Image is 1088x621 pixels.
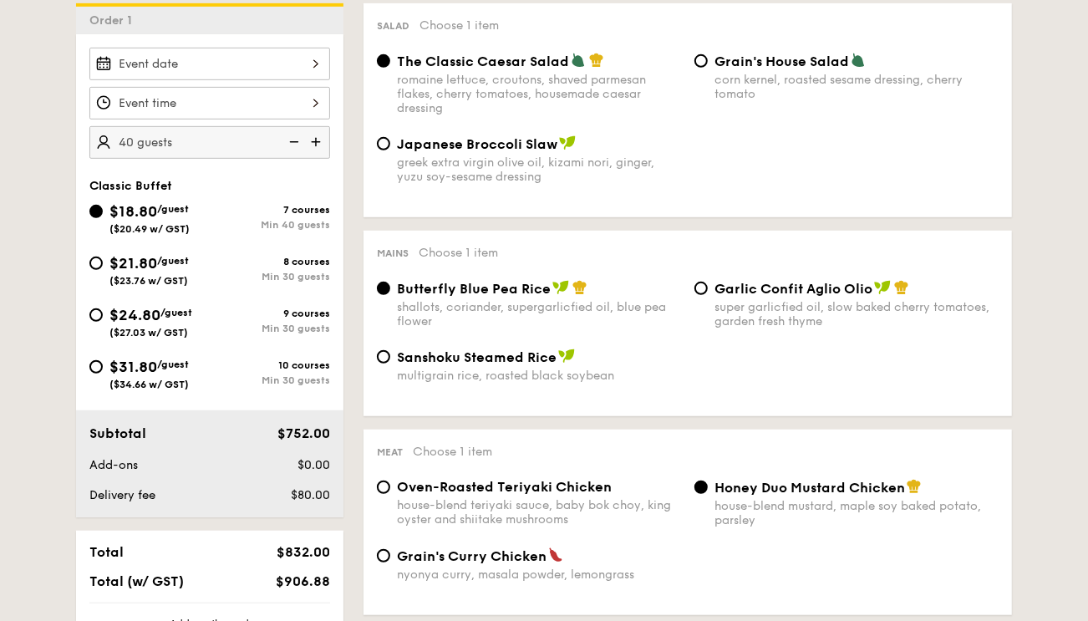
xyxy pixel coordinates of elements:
[109,223,190,235] span: ($20.49 w/ GST)
[109,275,188,287] span: ($23.76 w/ GST)
[894,280,909,295] img: icon-chef-hat.a58ddaea.svg
[210,359,330,371] div: 10 courses
[548,547,563,562] img: icon-spicy.37a8142b.svg
[874,280,891,295] img: icon-vegan.f8ff3823.svg
[694,481,708,494] input: Honey Duo Mustard Chickenhouse-blend mustard, maple soy baked potato, parsley
[694,54,708,68] input: Grain's House Saladcorn kernel, roasted sesame dressing, cherry tomato
[109,202,157,221] span: $18.80
[572,280,587,295] img: icon-chef-hat.a58ddaea.svg
[277,425,330,441] span: $752.00
[851,53,866,68] img: icon-vegetarian.fe4039eb.svg
[157,255,189,267] span: /guest
[280,126,305,158] img: icon-reduce.1d2dbef1.svg
[377,350,390,364] input: Sanshoku Steamed Ricemultigrain rice, roasted black soybean
[397,73,681,115] div: romaine lettuce, croutons, shaved parmesan flakes, cherry tomatoes, housemade caesar dressing
[89,205,103,218] input: $18.80/guest($20.49 w/ GST)7 coursesMin 40 guests
[210,374,330,386] div: Min 30 guests
[413,445,492,459] span: Choose 1 item
[571,53,586,68] img: icon-vegetarian.fe4039eb.svg
[397,136,557,152] span: Japanese Broccoli Slaw
[89,87,330,120] input: Event time
[377,54,390,68] input: The Classic Caesar Saladromaine lettuce, croutons, shaved parmesan flakes, cherry tomatoes, house...
[714,480,905,496] span: Honey Duo Mustard Chicken
[210,323,330,334] div: Min 30 guests
[397,53,569,69] span: The Classic Caesar Salad
[907,479,922,494] img: icon-chef-hat.a58ddaea.svg
[377,282,390,295] input: Butterfly Blue Pea Riceshallots, coriander, supergarlicfied oil, blue pea flower
[89,179,172,193] span: Classic Buffet
[558,349,575,364] img: icon-vegan.f8ff3823.svg
[397,568,681,582] div: nyonya curry, masala powder, lemongrass
[89,544,124,560] span: Total
[397,300,681,328] div: shallots, coriander, supergarlicfied oil, blue pea flower
[377,137,390,150] input: Japanese Broccoli Slawgreek extra virgin olive oil, kizami nori, ginger, yuzu soy-sesame dressing
[714,281,872,297] span: Garlic Confit Aglio Olio
[210,271,330,283] div: Min 30 guests
[210,219,330,231] div: Min 40 guests
[559,135,576,150] img: icon-vegan.f8ff3823.svg
[160,307,192,318] span: /guest
[157,359,189,370] span: /guest
[297,458,330,472] span: $0.00
[305,126,330,158] img: icon-add.58712e84.svg
[109,327,188,338] span: ($27.03 w/ GST)
[714,499,999,527] div: house-blend mustard, maple soy baked potato, parsley
[589,53,604,68] img: icon-chef-hat.a58ddaea.svg
[377,549,390,562] input: Grain's Curry Chickennyonya curry, masala powder, lemongrass
[109,254,157,272] span: $21.80
[397,548,547,564] span: Grain's Curry Chicken
[210,204,330,216] div: 7 courses
[89,458,138,472] span: Add-ons
[419,246,498,260] span: Choose 1 item
[89,13,139,28] span: Order 1
[210,256,330,267] div: 8 courses
[377,20,409,32] span: Salad
[419,18,499,33] span: Choose 1 item
[109,379,189,390] span: ($34.66 w/ GST)
[377,247,409,259] span: Mains
[377,446,403,458] span: Meat
[714,73,999,101] div: corn kernel, roasted sesame dressing, cherry tomato
[109,358,157,376] span: $31.80
[89,360,103,374] input: $31.80/guest($34.66 w/ GST)10 coursesMin 30 guests
[714,53,849,69] span: Grain's House Salad
[89,126,330,159] input: Number of guests
[89,48,330,80] input: Event date
[714,300,999,328] div: super garlicfied oil, slow baked cherry tomatoes, garden fresh thyme
[89,308,103,322] input: $24.80/guest($27.03 w/ GST)9 coursesMin 30 guests
[291,488,330,502] span: $80.00
[157,203,189,215] span: /guest
[397,155,681,184] div: greek extra virgin olive oil, kizami nori, ginger, yuzu soy-sesame dressing
[89,257,103,270] input: $21.80/guest($23.76 w/ GST)8 coursesMin 30 guests
[89,573,184,589] span: Total (w/ GST)
[89,488,155,502] span: Delivery fee
[377,481,390,494] input: Oven-Roasted Teriyaki Chickenhouse-blend teriyaki sauce, baby bok choy, king oyster and shiitake ...
[397,479,612,495] span: Oven-Roasted Teriyaki Chicken
[552,280,569,295] img: icon-vegan.f8ff3823.svg
[277,544,330,560] span: $832.00
[694,282,708,295] input: Garlic Confit Aglio Oliosuper garlicfied oil, slow baked cherry tomatoes, garden fresh thyme
[397,281,551,297] span: Butterfly Blue Pea Rice
[89,425,146,441] span: Subtotal
[276,573,330,589] span: $906.88
[210,308,330,319] div: 9 courses
[397,349,557,365] span: Sanshoku Steamed Rice
[397,498,681,527] div: house-blend teriyaki sauce, baby bok choy, king oyster and shiitake mushrooms
[397,369,681,383] div: multigrain rice, roasted black soybean
[109,306,160,324] span: $24.80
